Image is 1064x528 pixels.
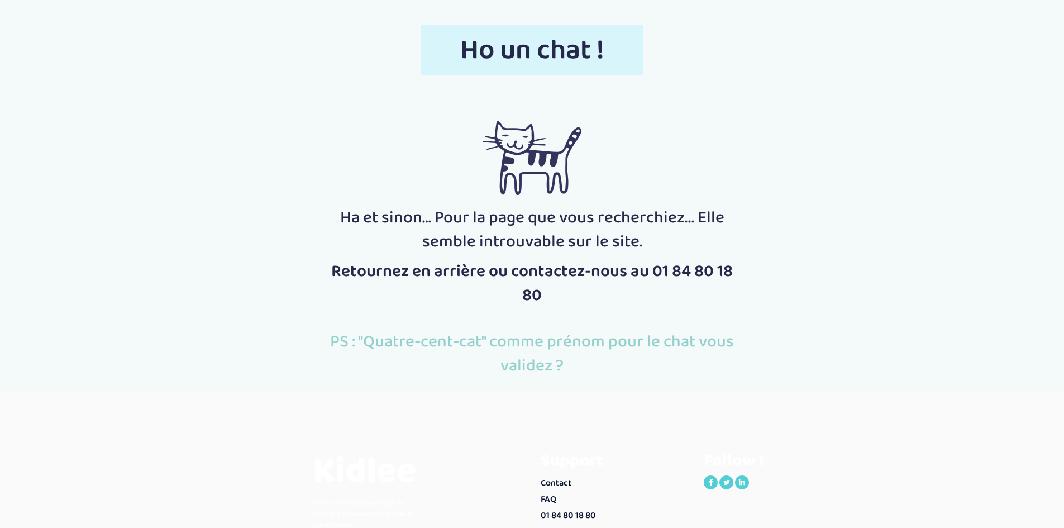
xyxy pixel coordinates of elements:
a: 01 84 80 18 80 [541,508,688,524]
a: Contact [541,475,688,492]
p: PS : "Quatre-cent-cat" comme prénom pour le chat vous validez ? [328,330,736,378]
h3: Follow ! [704,451,851,470]
a: FAQ [541,492,688,508]
p: Ha et sinon… Pour la page que vous recherchiez... Elle semble introuvable sur le site. [328,206,736,254]
h3: Kidlee [313,451,424,492]
img: cat-error-img.png [483,121,581,195]
p: Retournez en arrière ou contactez-nous au 01 84 80 18 80 [328,260,736,308]
span: Ho un chat ! [421,25,643,75]
h3: Support [541,451,688,470]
